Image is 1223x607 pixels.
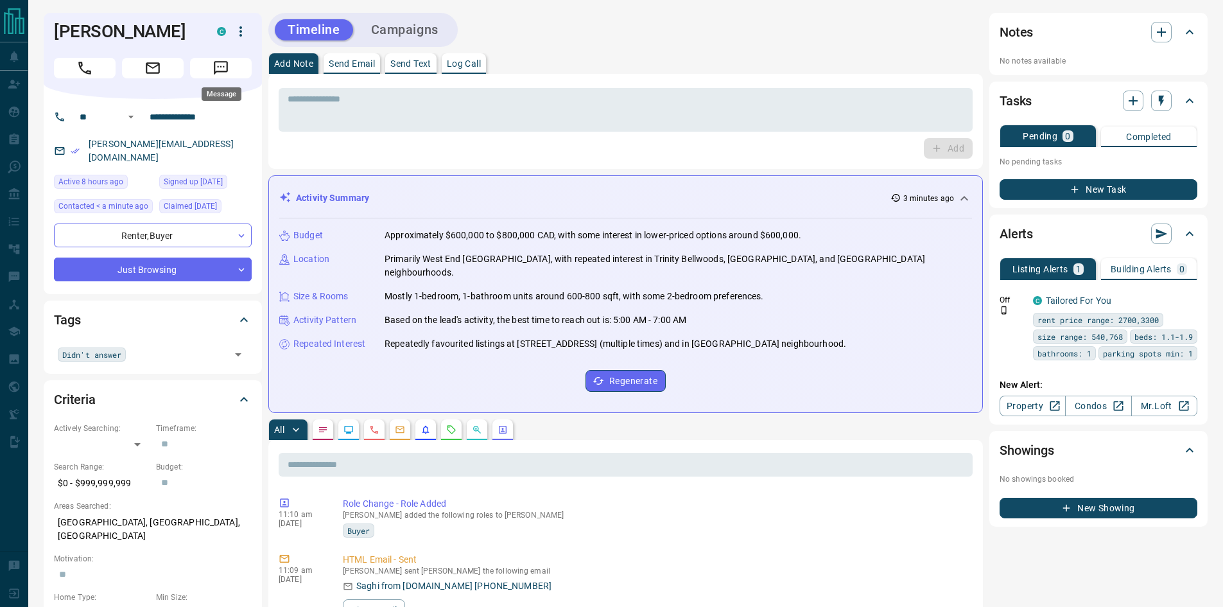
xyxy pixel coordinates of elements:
[1000,440,1054,461] h2: Showings
[1000,218,1197,249] div: Alerts
[62,348,121,361] span: Didn't answer
[217,27,226,36] div: condos.ca
[293,290,349,303] p: Size & Rooms
[1000,378,1197,392] p: New Alert:
[446,425,456,435] svg: Requests
[279,519,324,528] p: [DATE]
[54,258,252,281] div: Just Browsing
[54,500,252,512] p: Areas Searched:
[343,553,967,567] p: HTML Email - Sent
[71,146,80,155] svg: Email Verified
[58,175,123,188] span: Active 8 hours ago
[1000,22,1033,42] h2: Notes
[1065,396,1131,416] a: Condos
[1000,55,1197,67] p: No notes available
[1000,473,1197,485] p: No showings booked
[369,425,379,435] svg: Calls
[54,175,153,193] div: Tue Aug 19 2025
[1000,294,1025,306] p: Off
[122,58,184,78] span: Email
[1037,347,1091,360] span: bathrooms: 1
[1037,313,1159,326] span: rent price range: 2700,3300
[293,337,365,351] p: Repeated Interest
[498,425,508,435] svg: Agent Actions
[395,425,405,435] svg: Emails
[1000,435,1197,466] div: Showings
[58,200,148,213] span: Contacted < a minute ago
[156,461,252,473] p: Budget:
[229,346,247,364] button: Open
[293,252,329,266] p: Location
[1033,296,1042,305] div: condos.ca
[54,224,252,247] div: Renter , Buyer
[54,461,150,473] p: Search Range:
[54,310,80,330] h2: Tags
[385,229,801,242] p: Approximately $600,000 to $800,000 CAD, with some interest in lower-priced options around $600,000.
[156,423,252,434] p: Timeframe:
[159,199,252,217] div: Thu Oct 12 2023
[343,497,967,511] p: Role Change - Role Added
[156,592,252,603] p: Min Size:
[1000,498,1197,518] button: New Showing
[1076,265,1081,274] p: 1
[54,304,252,335] div: Tags
[356,579,551,593] p: Saghi from [DOMAIN_NAME] [PHONE_NUMBER]
[385,337,846,351] p: Repeatedly favourited listings at [STREET_ADDRESS] (multiple times) and in [GEOGRAPHIC_DATA] neig...
[54,592,150,603] p: Home Type:
[1023,132,1057,141] p: Pending
[447,59,481,68] p: Log Call
[585,370,666,392] button: Regenerate
[54,473,150,494] p: $0 - $999,999,999
[274,425,284,434] p: All
[1000,396,1066,416] a: Property
[385,313,686,327] p: Based on the lead's activity, the best time to reach out is: 5:00 AM - 7:00 AM
[164,200,217,213] span: Claimed [DATE]
[54,553,252,565] p: Motivation:
[903,193,954,204] p: 3 minutes ago
[279,510,324,519] p: 11:10 am
[123,109,139,125] button: Open
[1111,265,1172,274] p: Building Alerts
[296,191,369,205] p: Activity Summary
[390,59,431,68] p: Send Text
[1103,347,1193,360] span: parking spots min: 1
[164,175,223,188] span: Signed up [DATE]
[1046,295,1111,306] a: Tailored For You
[279,566,324,575] p: 11:09 am
[1126,132,1172,141] p: Completed
[1065,132,1070,141] p: 0
[1000,179,1197,200] button: New Task
[385,290,764,303] p: Mostly 1-bedroom, 1-bathroom units around 600-800 sqft, with some 2-bedroom preferences.
[1000,17,1197,48] div: Notes
[89,139,234,163] a: [PERSON_NAME][EMAIL_ADDRESS][DOMAIN_NAME]
[274,59,313,68] p: Add Note
[1131,396,1197,416] a: Mr.Loft
[279,186,972,210] div: Activity Summary3 minutes ago
[1012,265,1068,274] p: Listing Alerts
[318,425,328,435] svg: Notes
[472,425,482,435] svg: Opportunities
[54,384,252,415] div: Criteria
[347,524,370,537] span: Buyer
[54,21,198,42] h1: [PERSON_NAME]
[54,423,150,434] p: Actively Searching:
[1000,306,1009,315] svg: Push Notification Only
[421,425,431,435] svg: Listing Alerts
[202,87,241,101] div: Message
[54,199,153,217] div: Tue Aug 19 2025
[1179,265,1184,274] p: 0
[190,58,252,78] span: Message
[54,389,96,410] h2: Criteria
[54,512,252,547] p: [GEOGRAPHIC_DATA], [GEOGRAPHIC_DATA], [GEOGRAPHIC_DATA]
[343,511,967,520] p: [PERSON_NAME] added the following roles to [PERSON_NAME]
[1000,152,1197,172] p: No pending tasks
[385,252,972,279] p: Primarily West End [GEOGRAPHIC_DATA], with repeated interest in Trinity Bellwoods, [GEOGRAPHIC_DA...
[329,59,375,68] p: Send Email
[343,425,354,435] svg: Lead Browsing Activity
[159,175,252,193] div: Thu Oct 12 2023
[279,575,324,584] p: [DATE]
[293,313,356,327] p: Activity Pattern
[1000,85,1197,116] div: Tasks
[293,229,323,242] p: Budget
[1037,330,1123,343] span: size range: 540,768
